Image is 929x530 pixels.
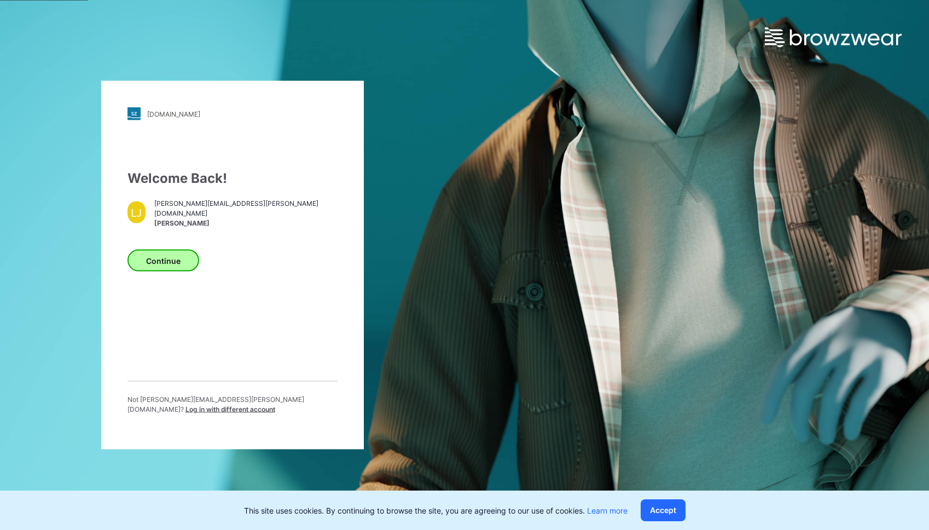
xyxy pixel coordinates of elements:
div: Welcome Back! [127,169,338,188]
p: This site uses cookies. By continuing to browse the site, you are agreeing to our use of cookies. [244,505,628,516]
span: Log in with different account [185,405,275,413]
span: [PERSON_NAME][EMAIL_ADDRESS][PERSON_NAME][DOMAIN_NAME] [154,198,337,218]
p: Not [PERSON_NAME][EMAIL_ADDRESS][PERSON_NAME][DOMAIN_NAME] ? [127,395,338,414]
a: Learn more [587,506,628,515]
a: [DOMAIN_NAME] [127,107,338,120]
img: stylezone-logo.562084cfcfab977791bfbf7441f1a819.svg [127,107,141,120]
img: browzwear-logo.e42bd6dac1945053ebaf764b6aa21510.svg [765,27,902,47]
div: [DOMAIN_NAME] [147,110,200,118]
div: LJ [127,201,146,223]
span: [PERSON_NAME] [154,218,337,228]
button: Accept [641,499,686,521]
button: Continue [127,250,199,272]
